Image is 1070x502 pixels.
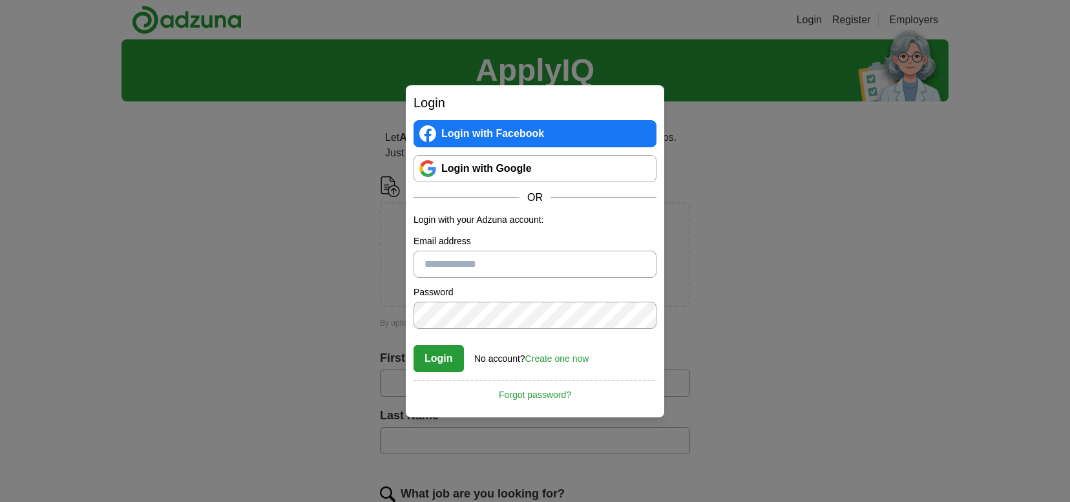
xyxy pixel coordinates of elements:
label: Password [414,286,656,299]
span: OR [519,190,551,205]
h2: Login [414,93,656,112]
a: Login with Facebook [414,120,656,147]
a: Login with Google [414,155,656,182]
button: Login [414,345,464,372]
div: No account? [474,344,589,366]
p: Login with your Adzuna account: [414,213,656,227]
a: Create one now [525,353,589,364]
label: Email address [414,235,656,248]
a: Forgot password? [414,380,656,402]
